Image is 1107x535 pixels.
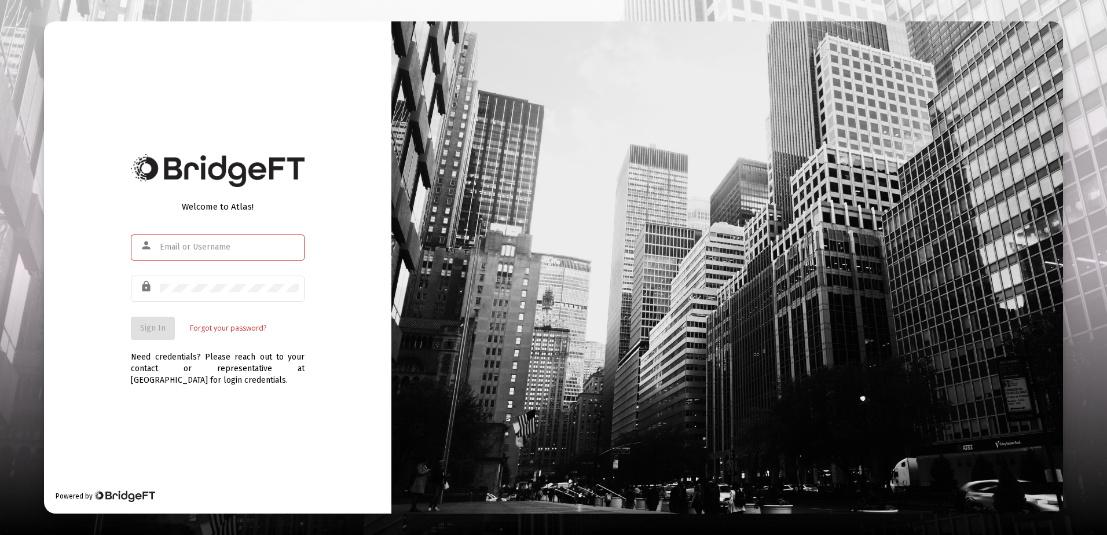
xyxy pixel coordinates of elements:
[56,490,155,502] div: Powered by
[140,239,154,252] mat-icon: person
[131,201,305,212] div: Welcome to Atlas!
[131,340,305,386] div: Need credentials? Please reach out to your contact or representative at [GEOGRAPHIC_DATA] for log...
[94,490,155,502] img: Bridge Financial Technology Logo
[160,243,299,252] input: Email or Username
[140,280,154,294] mat-icon: lock
[140,323,166,333] span: Sign In
[190,323,266,334] a: Forgot your password?
[131,154,305,187] img: Bridge Financial Technology Logo
[131,317,175,340] button: Sign In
